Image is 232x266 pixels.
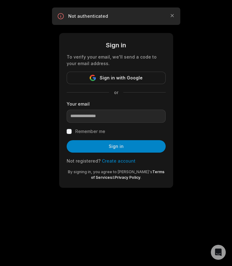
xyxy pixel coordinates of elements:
span: Sign in with Google [100,74,143,82]
div: To verify your email, we'll send a code to your email address. [67,54,166,67]
span: . [140,175,141,180]
label: Remember me [75,128,105,135]
button: Sign in [67,140,166,153]
div: Open Intercom Messenger [211,245,226,260]
span: & [112,175,115,180]
a: Terms of Services [91,169,164,180]
div: Sign in [67,40,166,50]
a: Create account [102,158,135,164]
a: Privacy Policy [115,175,140,180]
span: or [109,89,123,96]
span: Not registered? [67,158,101,164]
label: Your email [67,101,166,107]
p: Not authenticated [68,13,164,19]
span: By signing in, you agree to [PERSON_NAME]'s [68,169,152,174]
button: Sign in with Google [67,72,166,84]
